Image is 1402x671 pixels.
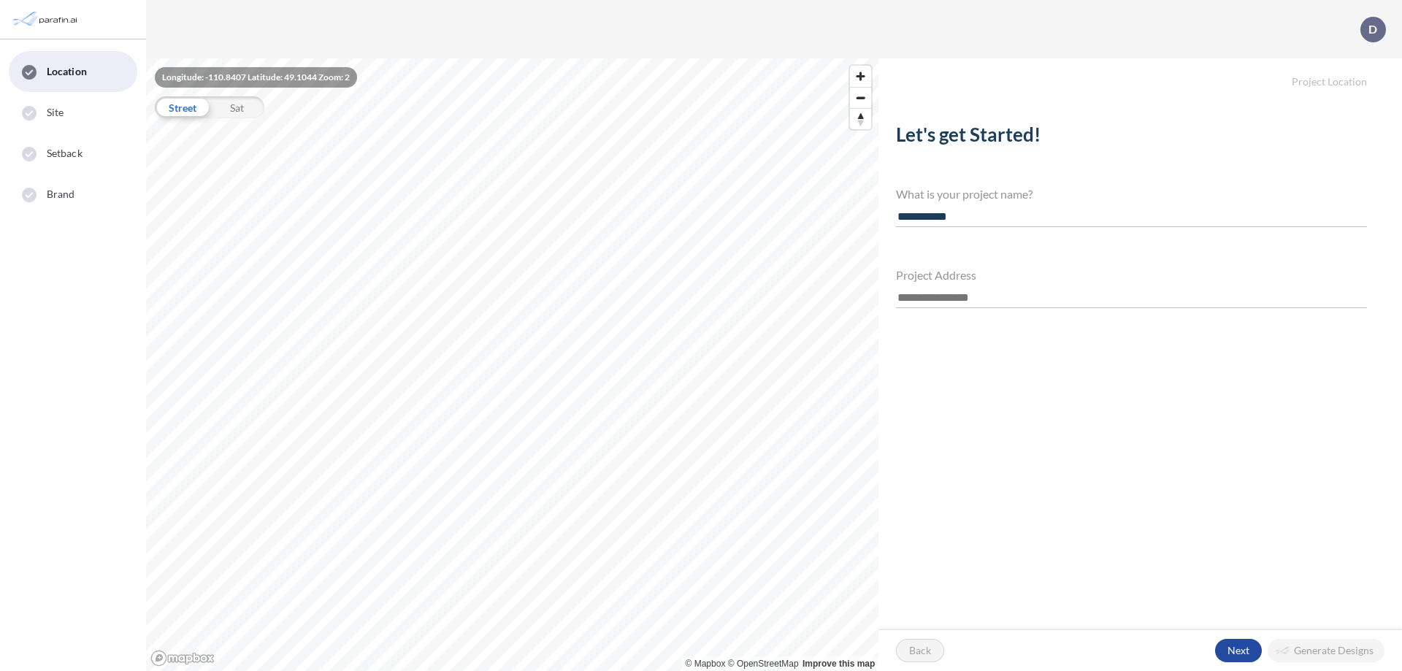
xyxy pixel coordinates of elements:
[155,67,357,88] div: Longitude: -110.8407 Latitude: 49.1044 Zoom: 2
[150,650,215,667] a: Mapbox homepage
[850,109,871,129] span: Reset bearing to north
[47,187,75,202] span: Brand
[850,108,871,129] button: Reset bearing to north
[47,146,83,161] span: Setback
[1227,643,1249,658] p: Next
[896,123,1367,152] h2: Let's get Started!
[210,96,264,118] div: Sat
[47,64,87,79] span: Location
[686,659,726,669] a: Mapbox
[896,268,1367,282] h4: Project Address
[802,659,875,669] a: Improve this map
[896,187,1367,201] h4: What is your project name?
[728,659,799,669] a: OpenStreetMap
[878,58,1402,88] h5: Project Location
[155,96,210,118] div: Street
[1215,639,1262,662] button: Next
[850,87,871,108] button: Zoom out
[11,6,82,33] img: Parafin
[146,58,878,671] canvas: Map
[1368,23,1377,36] p: D
[850,66,871,87] button: Zoom in
[850,88,871,108] span: Zoom out
[47,105,64,120] span: Site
